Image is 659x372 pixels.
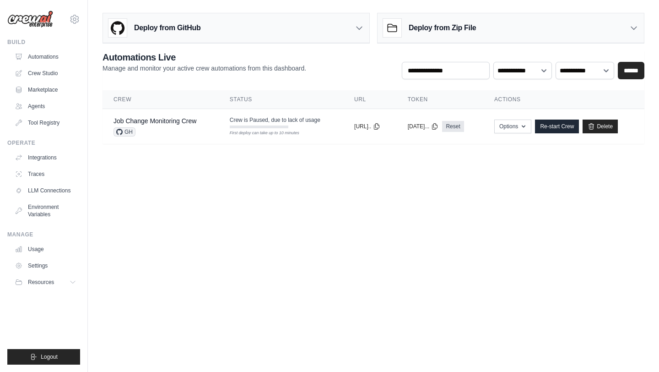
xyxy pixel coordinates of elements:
a: Delete [583,120,618,133]
a: Crew Studio [11,66,80,81]
th: Crew [103,90,219,109]
a: Usage [11,242,80,257]
th: Token [397,90,483,109]
div: Manage [7,231,80,238]
div: Build [7,38,80,46]
a: Environment Variables [11,200,80,222]
button: [DATE]... [408,123,439,130]
img: Logo [7,11,53,28]
button: Resources [11,275,80,290]
th: URL [343,90,397,109]
p: Manage and monitor your active crew automations from this dashboard. [103,64,306,73]
button: Options [494,120,531,133]
span: GH [113,127,135,137]
a: Traces [11,167,80,181]
span: Crew is Paused, due to lack of usage [230,116,320,124]
a: Integrations [11,150,80,165]
div: First deploy can take up to 10 minutes [230,130,288,137]
span: Resources [28,279,54,286]
a: Job Change Monitoring Crew [113,117,196,125]
a: Agents [11,99,80,114]
span: Logout [41,353,58,361]
div: Operate [7,139,80,147]
button: Logout [7,349,80,365]
h3: Deploy from GitHub [134,22,200,33]
a: LLM Connections [11,183,80,198]
th: Actions [483,90,644,109]
a: Settings [11,258,80,273]
a: Tool Registry [11,115,80,130]
a: Reset [442,121,464,132]
h2: Automations Live [103,51,306,64]
th: Status [219,90,343,109]
a: Re-start Crew [535,120,579,133]
a: Marketplace [11,82,80,97]
h3: Deploy from Zip File [409,22,476,33]
a: Automations [11,49,80,64]
img: GitHub Logo [108,19,127,37]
